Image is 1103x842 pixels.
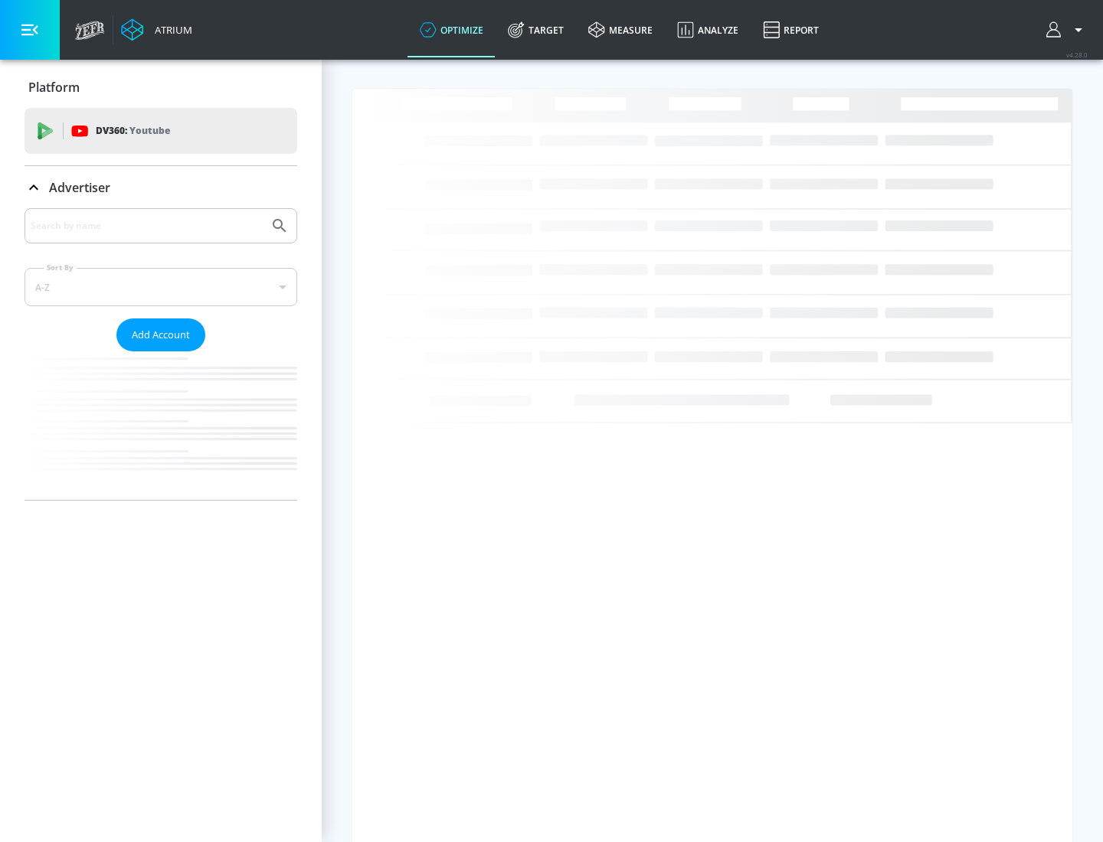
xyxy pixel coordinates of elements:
a: measure [576,2,665,57]
a: Target [496,2,576,57]
p: DV360: [96,122,170,139]
a: Analyze [665,2,751,57]
button: Add Account [116,318,205,351]
span: v 4.28.0 [1066,51,1088,59]
label: Sort By [44,263,77,273]
span: Add Account [132,326,190,344]
p: Youtube [129,122,170,139]
div: Advertiser [25,166,297,209]
a: optimize [407,2,496,57]
input: Search by name [31,216,263,236]
a: Atrium [121,18,192,41]
nav: list of Advertiser [25,351,297,500]
p: Platform [28,79,80,96]
p: Advertiser [49,179,110,196]
div: Platform [25,66,297,109]
div: Atrium [149,23,192,37]
div: Advertiser [25,208,297,500]
a: Report [751,2,831,57]
div: DV360: Youtube [25,108,297,154]
div: A-Z [25,268,297,306]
